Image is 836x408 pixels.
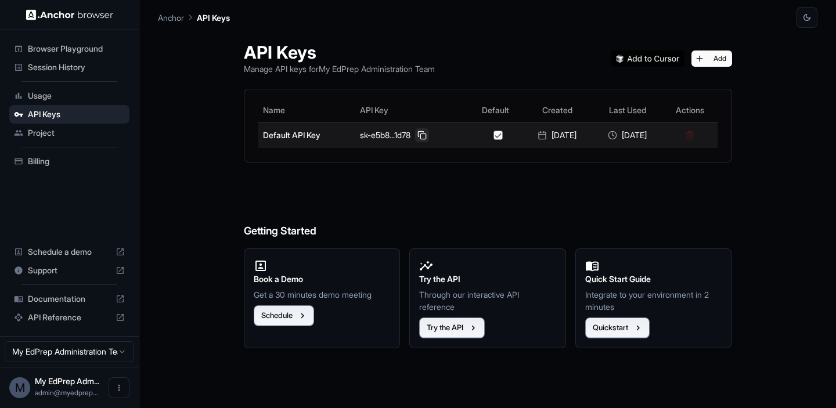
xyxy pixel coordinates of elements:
[258,99,355,122] th: Name
[197,12,230,24] p: API Keys
[9,124,129,142] div: Project
[662,99,718,122] th: Actions
[28,156,125,167] span: Billing
[355,99,469,122] th: API Key
[28,43,125,55] span: Browser Playground
[28,127,125,139] span: Project
[244,42,435,63] h1: API Keys
[28,246,111,258] span: Schedule a demo
[158,12,184,24] p: Anchor
[28,90,125,102] span: Usage
[691,50,732,67] button: Add
[9,290,129,308] div: Documentation
[254,288,391,301] p: Get a 30 minutes demo meeting
[9,105,129,124] div: API Keys
[419,317,485,338] button: Try the API
[9,261,129,280] div: Support
[109,377,129,398] button: Open menu
[244,63,435,75] p: Manage API keys for My EdPrep Administration Team
[28,265,111,276] span: Support
[9,308,129,327] div: API Reference
[9,39,129,58] div: Browser Playground
[28,62,125,73] span: Session History
[9,86,129,105] div: Usage
[258,122,355,148] td: Default API Key
[158,11,230,24] nav: breadcrumb
[592,99,662,122] th: Last Used
[522,99,593,122] th: Created
[419,288,556,313] p: Through our interactive API reference
[9,243,129,261] div: Schedule a demo
[26,9,113,20] img: Anchor Logo
[585,273,722,286] h2: Quick Start Guide
[28,312,111,323] span: API Reference
[415,128,429,142] button: Copy API key
[585,317,650,338] button: Quickstart
[585,288,722,313] p: Integrate to your environment in 2 minutes
[254,273,391,286] h2: Book a Demo
[35,388,98,397] span: admin@myedprep.com
[28,293,111,305] span: Documentation
[9,152,129,171] div: Billing
[254,305,314,326] button: Schedule
[527,129,588,141] div: [DATE]
[419,273,556,286] h2: Try the API
[28,109,125,120] span: API Keys
[469,99,522,122] th: Default
[360,128,464,142] div: sk-e5b8...1d78
[35,376,99,386] span: My EdPrep Administration
[9,377,30,398] div: M
[597,129,658,141] div: [DATE]
[611,50,684,67] img: Add anchorbrowser MCP server to Cursor
[9,58,129,77] div: Session History
[244,176,732,240] h6: Getting Started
